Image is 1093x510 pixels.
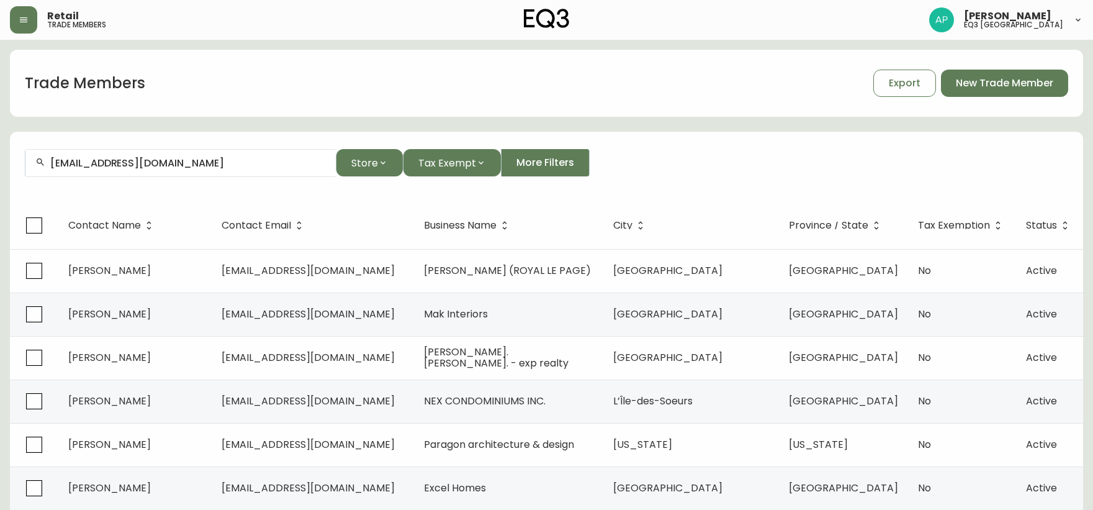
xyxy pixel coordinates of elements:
[918,307,931,321] span: No
[424,222,497,229] span: Business Name
[222,263,395,278] span: [EMAIL_ADDRESS][DOMAIN_NAME]
[918,222,990,229] span: Tax Exemption
[222,220,307,231] span: Contact Email
[47,21,106,29] h5: trade members
[68,263,151,278] span: [PERSON_NAME]
[1026,394,1057,408] span: Active
[424,263,591,278] span: [PERSON_NAME] (ROYAL LE PAGE)
[918,394,931,408] span: No
[918,263,931,278] span: No
[964,11,1051,21] span: [PERSON_NAME]
[222,481,395,495] span: [EMAIL_ADDRESS][DOMAIN_NAME]
[222,437,395,452] span: [EMAIL_ADDRESS][DOMAIN_NAME]
[516,156,574,170] span: More Filters
[918,481,931,495] span: No
[918,220,1006,231] span: Tax Exemption
[613,263,722,278] span: [GEOGRAPHIC_DATA]
[50,157,326,169] input: Search
[789,437,848,452] span: [US_STATE]
[424,220,513,231] span: Business Name
[1026,437,1057,452] span: Active
[68,394,151,408] span: [PERSON_NAME]
[68,307,151,321] span: [PERSON_NAME]
[424,481,486,495] span: Excel Homes
[956,76,1053,90] span: New Trade Member
[873,70,936,97] button: Export
[613,222,632,229] span: City
[1026,263,1057,278] span: Active
[889,76,920,90] span: Export
[424,437,574,452] span: Paragon architecture & design
[789,222,868,229] span: Province / State
[424,394,546,408] span: NEX CONDOMINIUMS INC.
[403,149,501,176] button: Tax Exempt
[1026,350,1057,365] span: Active
[68,220,157,231] span: Contact Name
[524,9,570,29] img: logo
[222,307,395,321] span: [EMAIL_ADDRESS][DOMAIN_NAME]
[68,481,151,495] span: [PERSON_NAME]
[789,481,898,495] span: [GEOGRAPHIC_DATA]
[613,307,722,321] span: [GEOGRAPHIC_DATA]
[418,155,476,171] span: Tax Exempt
[918,437,931,452] span: No
[351,155,378,171] span: Store
[918,350,931,365] span: No
[941,70,1068,97] button: New Trade Member
[222,222,291,229] span: Contact Email
[68,350,151,365] span: [PERSON_NAME]
[789,220,884,231] span: Province / State
[424,307,488,321] span: Mak Interiors
[613,437,672,452] span: [US_STATE]
[1026,481,1057,495] span: Active
[789,350,898,365] span: [GEOGRAPHIC_DATA]
[68,222,141,229] span: Contact Name
[789,307,898,321] span: [GEOGRAPHIC_DATA]
[501,149,590,176] button: More Filters
[613,350,722,365] span: [GEOGRAPHIC_DATA]
[789,394,898,408] span: [GEOGRAPHIC_DATA]
[424,345,569,370] span: [PERSON_NAME]. [PERSON_NAME]. - exp realty
[613,481,722,495] span: [GEOGRAPHIC_DATA]
[47,11,79,21] span: Retail
[613,220,649,231] span: City
[1026,220,1073,231] span: Status
[25,73,145,94] h1: Trade Members
[336,149,403,176] button: Store
[1026,222,1057,229] span: Status
[222,350,395,365] span: [EMAIL_ADDRESS][DOMAIN_NAME]
[964,21,1063,29] h5: eq3 [GEOGRAPHIC_DATA]
[1026,307,1057,321] span: Active
[222,394,395,408] span: [EMAIL_ADDRESS][DOMAIN_NAME]
[929,7,954,32] img: 3897410ab0ebf58098a0828baeda1fcd
[613,394,693,408] span: L’Île-des-Soeurs
[68,437,151,452] span: [PERSON_NAME]
[789,263,898,278] span: [GEOGRAPHIC_DATA]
